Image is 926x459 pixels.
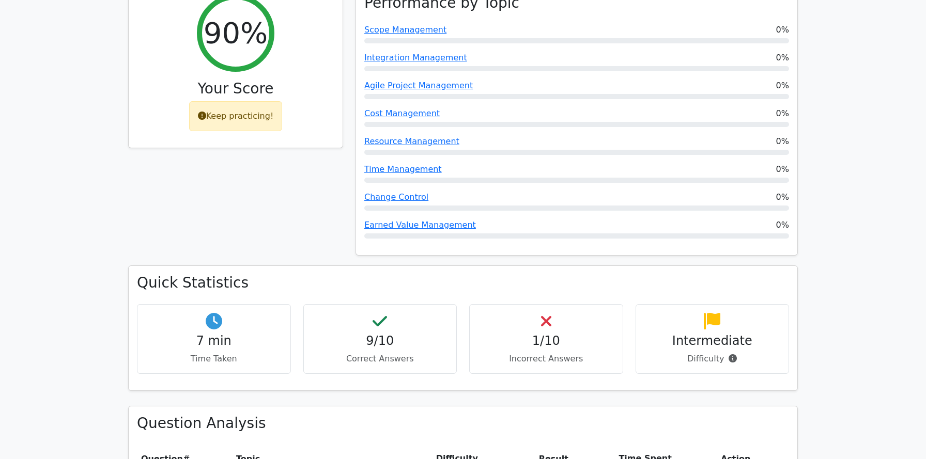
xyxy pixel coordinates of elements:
h4: Intermediate [644,334,781,349]
p: Correct Answers [312,353,449,365]
span: 0% [776,80,789,92]
a: Resource Management [364,136,459,146]
h4: 9/10 [312,334,449,349]
p: Time Taken [146,353,282,365]
span: 0% [776,191,789,203]
h2: 90% [204,15,268,50]
span: 0% [776,135,789,148]
h4: 7 min [146,334,282,349]
a: Scope Management [364,25,446,35]
div: Keep practicing! [189,101,283,131]
a: Cost Management [364,108,440,118]
p: Difficulty [644,353,781,365]
p: Incorrect Answers [478,353,614,365]
span: 0% [776,107,789,120]
a: Integration Management [364,53,467,62]
span: 0% [776,52,789,64]
a: Earned Value Management [364,220,476,230]
a: Agile Project Management [364,81,473,90]
span: 0% [776,24,789,36]
h3: Your Score [137,80,334,98]
a: Time Management [364,164,442,174]
span: 0% [776,163,789,176]
h3: Quick Statistics [137,274,789,292]
span: 0% [776,219,789,231]
h4: 1/10 [478,334,614,349]
a: Change Control [364,192,428,202]
h3: Question Analysis [137,415,789,432]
